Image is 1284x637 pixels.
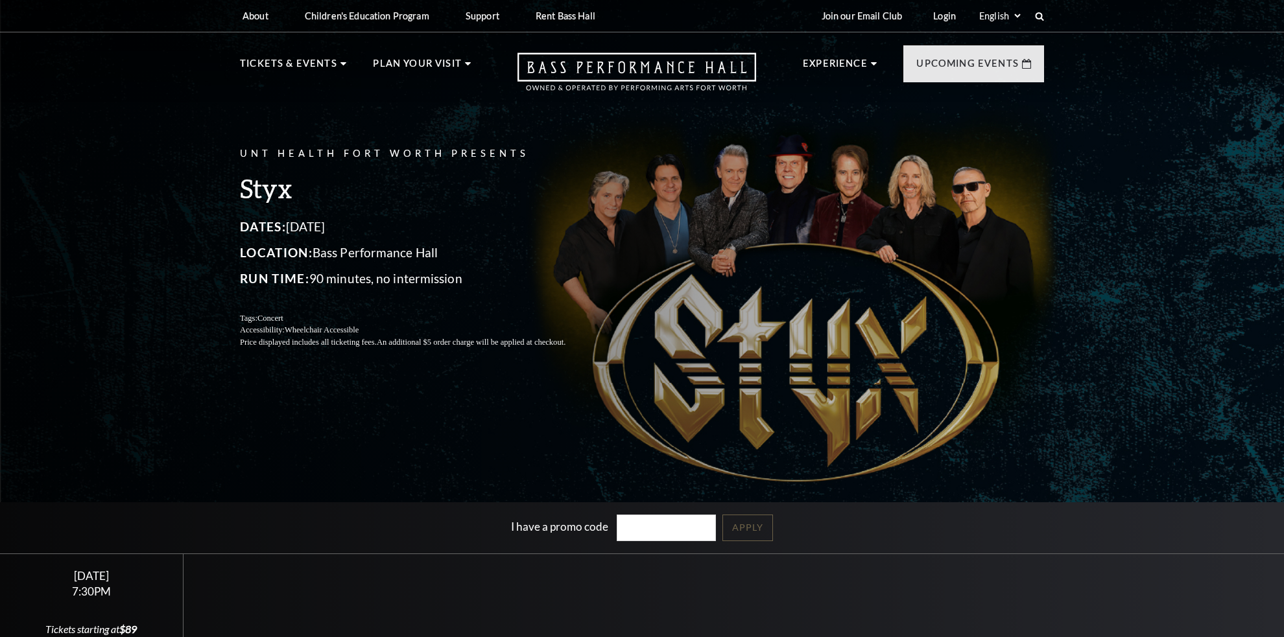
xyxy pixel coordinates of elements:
p: Price displayed includes all ticketing fees. [240,336,597,349]
p: Plan Your Visit [373,56,462,79]
span: $89 [119,623,137,635]
span: Run Time: [240,271,309,286]
p: Support [466,10,499,21]
label: I have a promo code [511,519,608,533]
p: About [243,10,268,21]
p: Accessibility: [240,324,597,336]
span: An additional $5 order charge will be applied at checkout. [377,338,565,347]
p: Tags: [240,312,597,325]
p: Rent Bass Hall [536,10,595,21]
span: Concert [257,314,283,323]
div: [DATE] [16,569,167,583]
span: Location: [240,245,313,260]
div: 7:30PM [16,586,167,597]
span: Dates: [240,219,286,234]
p: [DATE] [240,216,597,237]
p: Experience [803,56,868,79]
h3: Styx [240,172,597,205]
p: UNT Health Fort Worth Presents [240,146,597,162]
p: 90 minutes, no intermission [240,268,597,289]
p: Upcoming Events [916,56,1019,79]
span: Wheelchair Accessible [285,325,359,334]
p: Tickets & Events [240,56,337,79]
p: Bass Performance Hall [240,242,597,263]
p: Children's Education Program [305,10,429,21]
div: Tickets starting at [16,622,167,636]
select: Select: [977,10,1023,22]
